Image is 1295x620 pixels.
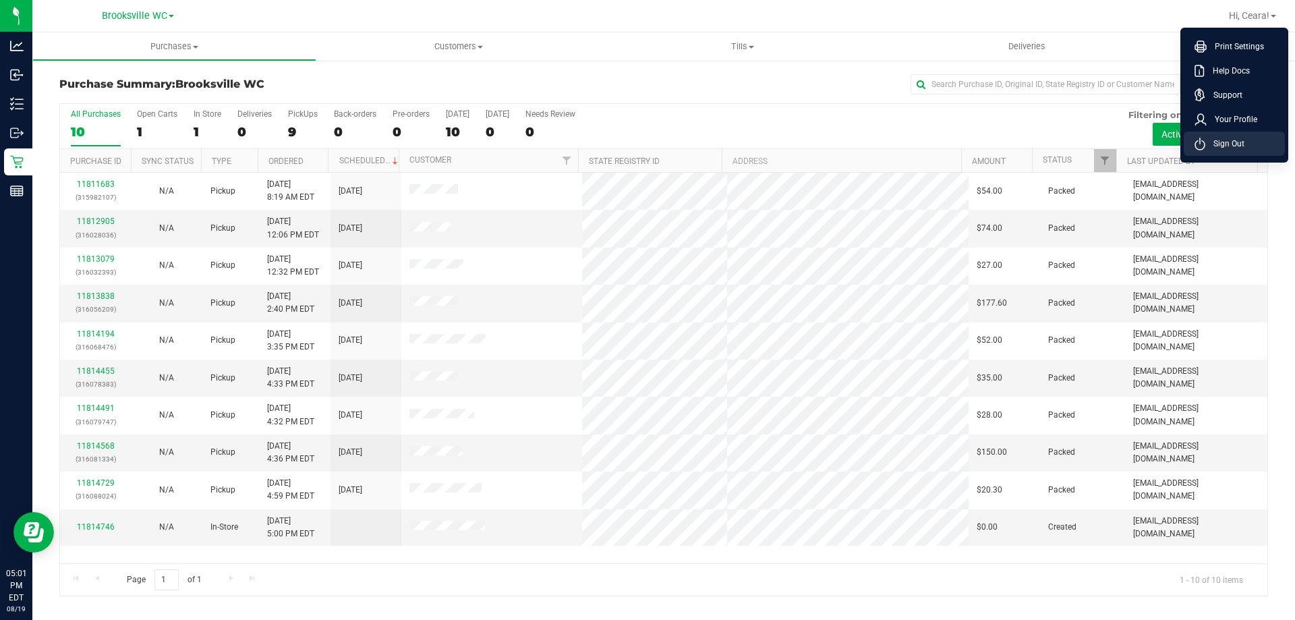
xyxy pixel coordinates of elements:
span: Pickup [210,334,235,347]
span: Pickup [210,259,235,272]
span: [DATE] 4:33 PM EDT [267,365,314,391]
p: (316079747) [68,416,123,428]
inline-svg: Inventory [10,97,24,111]
a: 11814194 [77,329,115,339]
div: 10 [71,124,121,140]
span: Pickup [210,222,235,235]
span: [DATE] [339,185,362,198]
a: 11814568 [77,441,115,451]
span: [DATE] [339,409,362,422]
span: In-Store [210,521,238,534]
p: (316081334) [68,453,123,466]
a: Type [212,157,231,166]
a: Ordered [268,157,304,166]
div: 0 [334,124,376,140]
span: Not Applicable [159,223,174,233]
span: [DATE] 2:40 PM EDT [267,290,314,316]
div: 1 [194,124,221,140]
span: [DATE] [339,222,362,235]
p: (316068476) [68,341,123,354]
span: Sign Out [1205,137,1244,150]
a: Support [1195,88,1279,102]
span: [EMAIL_ADDRESS][DOMAIN_NAME] [1133,477,1259,503]
div: 0 [237,124,272,140]
p: 08/19 [6,604,26,614]
button: N/A [159,446,174,459]
span: Not Applicable [159,335,174,345]
span: Your Profile [1207,113,1257,126]
a: State Registry ID [589,157,660,166]
span: [DATE] [339,259,362,272]
span: [EMAIL_ADDRESS][DOMAIN_NAME] [1133,178,1259,204]
span: Not Applicable [159,522,174,532]
span: Not Applicable [159,410,174,420]
span: Purchases [33,40,316,53]
a: Deliveries [885,32,1169,61]
span: [EMAIL_ADDRESS][DOMAIN_NAME] [1133,215,1259,241]
a: 11814455 [77,366,115,376]
p: (316032393) [68,266,123,279]
span: [EMAIL_ADDRESS][DOMAIN_NAME] [1133,328,1259,354]
span: Not Applicable [159,260,174,270]
span: $52.00 [977,334,1002,347]
div: Back-orders [334,109,376,119]
button: Active only [1153,123,1215,146]
span: Deliveries [990,40,1064,53]
h3: Purchase Summary: [59,78,462,90]
a: Filter [556,149,578,172]
a: 11811683 [77,179,115,189]
span: [DATE] 3:35 PM EDT [267,328,314,354]
span: Page of 1 [115,569,212,590]
span: [DATE] 5:00 PM EDT [267,515,314,540]
button: N/A [159,409,174,422]
p: (316088024) [68,490,123,503]
span: [EMAIL_ADDRESS][DOMAIN_NAME] [1133,365,1259,391]
span: [EMAIL_ADDRESS][DOMAIN_NAME] [1133,290,1259,316]
a: Last Updated By [1127,157,1195,166]
p: 05:01 PM EDT [6,567,26,604]
button: N/A [159,521,174,534]
div: [DATE] [486,109,509,119]
span: Tills [600,40,884,53]
div: 0 [486,124,509,140]
span: Pickup [210,484,235,497]
p: (316056209) [68,303,123,316]
span: [DATE] 4:59 PM EDT [267,477,314,503]
span: Packed [1048,222,1075,235]
span: Packed [1048,185,1075,198]
a: Customer [409,155,451,165]
span: [EMAIL_ADDRESS][DOMAIN_NAME] [1133,402,1259,428]
span: [DATE] 4:32 PM EDT [267,402,314,428]
span: Hi, Ceara! [1229,10,1269,21]
a: Filter [1094,149,1116,172]
input: 1 [154,569,179,590]
a: 11813838 [77,291,115,301]
a: 11814729 [77,478,115,488]
span: Help Docs [1205,64,1250,78]
span: Packed [1048,446,1075,459]
span: Print Settings [1207,40,1264,53]
a: Scheduled [339,156,401,165]
span: $74.00 [977,222,1002,235]
span: [DATE] 4:36 PM EDT [267,440,314,466]
span: [EMAIL_ADDRESS][DOMAIN_NAME] [1133,253,1259,279]
span: $28.00 [977,409,1002,422]
span: [DATE] [339,372,362,385]
span: [DATE] 12:06 PM EDT [267,215,319,241]
div: 10 [446,124,469,140]
inline-svg: Reports [10,184,24,198]
div: 0 [393,124,430,140]
span: [DATE] [339,334,362,347]
span: Not Applicable [159,485,174,495]
p: (316028036) [68,229,123,242]
span: Not Applicable [159,373,174,383]
button: N/A [159,222,174,235]
span: [DATE] [339,484,362,497]
span: $177.60 [977,297,1007,310]
button: N/A [159,259,174,272]
input: Search Purchase ID, Original ID, State Registry ID or Customer Name... [911,74,1180,94]
span: Created [1048,521,1076,534]
a: 11814746 [77,522,115,532]
span: [EMAIL_ADDRESS][DOMAIN_NAME] [1133,440,1259,466]
iframe: Resource center [13,512,54,553]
